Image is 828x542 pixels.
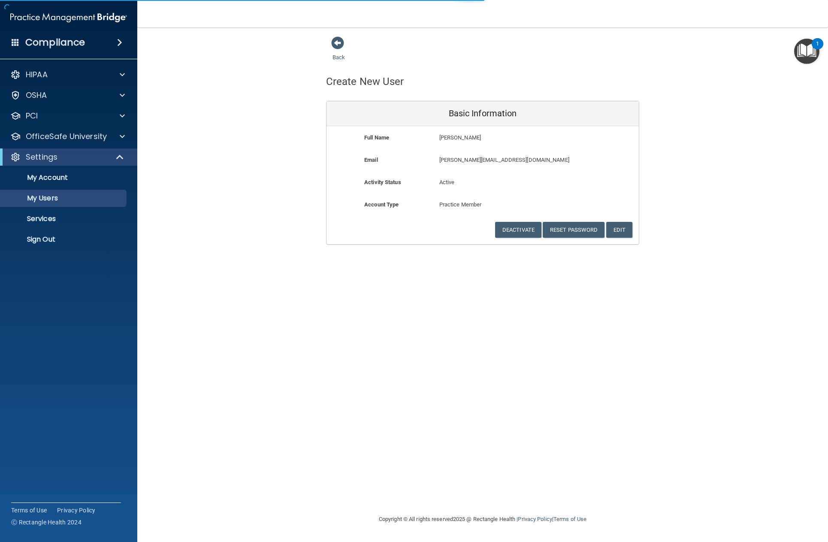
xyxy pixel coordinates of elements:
[10,131,125,142] a: OfficeSafe University
[326,506,639,533] div: Copyright © All rights reserved 2025 @ Rectangle Health | |
[26,111,38,121] p: PCI
[10,70,125,80] a: HIPAA
[364,134,389,141] b: Full Name
[439,133,576,143] p: [PERSON_NAME]
[26,70,48,80] p: HIPAA
[439,155,576,165] p: [PERSON_NAME][EMAIL_ADDRESS][DOMAIN_NAME]
[364,157,378,163] b: Email
[26,152,57,162] p: Settings
[606,222,632,238] button: Edit
[439,200,526,210] p: Practice Member
[10,9,127,26] img: PMB logo
[10,90,125,100] a: OSHA
[553,516,586,522] a: Terms of Use
[25,36,85,48] h4: Compliance
[439,177,526,188] p: Active
[57,506,96,515] a: Privacy Policy
[11,518,82,527] span: Ⓒ Rectangle Health 2024
[364,201,399,208] b: Account Type
[794,39,819,64] button: Open Resource Center, 1 new notification
[495,222,541,238] button: Deactivate
[26,90,47,100] p: OSHA
[543,222,604,238] button: Reset Password
[6,194,123,203] p: My Users
[518,516,552,522] a: Privacy Policy
[11,506,47,515] a: Terms of Use
[326,76,404,87] h4: Create New User
[332,44,345,61] a: Back
[364,179,401,185] b: Activity Status
[6,235,123,244] p: Sign Out
[26,131,107,142] p: OfficeSafe University
[10,111,125,121] a: PCI
[6,173,123,182] p: My Account
[326,101,639,126] div: Basic Information
[10,152,124,162] a: Settings
[6,215,123,223] p: Services
[816,44,819,55] div: 1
